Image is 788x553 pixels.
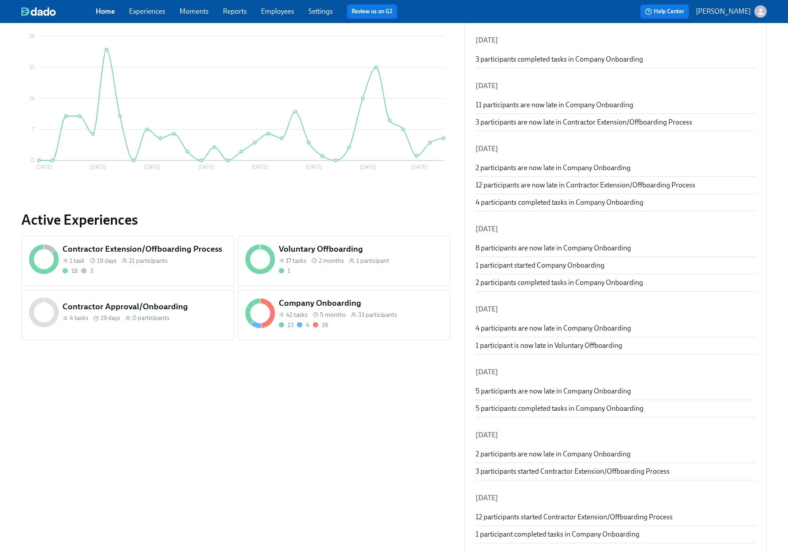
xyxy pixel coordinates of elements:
li: [DATE] [476,138,756,160]
li: [DATE] [476,218,756,240]
div: 8 participants are now late in Company Onboarding [476,243,756,253]
tspan: 21 [30,64,35,70]
div: Completed all due tasks [62,267,78,275]
tspan: [DATE] [144,164,160,170]
a: Moments [179,7,209,16]
div: 12 participants started Contractor Extension/Offboarding Process [476,512,756,522]
a: Settings [308,7,333,16]
a: Experiences [129,7,165,16]
div: 2 participants are now late in Company Onboarding [476,163,756,173]
div: 5 participants completed tasks in Company Onboarding [476,404,756,413]
div: 3 participants are now late in Contractor Extension/Offboarding Process [476,117,756,127]
button: [PERSON_NAME] [696,5,767,18]
span: 19 days [97,257,117,265]
tspan: [DATE] [306,164,322,170]
div: 5 participants are now late in Company Onboarding [476,386,756,396]
span: Help Center [645,7,684,16]
a: Contractor Approval/Onboarding4 tasks 19 days0 participants [21,290,234,340]
li: [DATE] [476,30,756,51]
div: 1 participant is now late in Voluntary Offboarding [476,341,756,350]
div: 3 participants completed tasks in Company Onboarding [476,55,756,64]
div: 18 [71,267,78,275]
span: 42 tasks [286,311,308,319]
a: Home [96,7,115,16]
a: dado [21,7,96,16]
a: Reports [223,7,247,16]
div: On time with open tasks [297,321,309,329]
div: With overdue tasks [313,321,328,329]
div: 16 [322,321,328,329]
div: 13 [288,321,293,329]
span: 0 participants [133,314,169,322]
a: Voluntary Offboarding17 tasks 2 months1 participant1 [238,236,450,286]
div: 4 participants are now late in Company Onboarding [476,323,756,333]
tspan: [DATE] [198,164,215,170]
tspan: 28 [29,33,35,39]
div: 12 participants are now late in Contractor Extension/Offboarding Process [476,180,756,190]
a: Company Onboarding42 tasks 5 months33 participants13416 [238,290,450,340]
span: 21 participants [129,257,168,265]
div: Not started [81,267,93,275]
tspan: 7 [32,126,35,132]
span: 1 task [70,257,85,265]
div: 2 participants are now late in Company Onboarding [476,449,756,459]
tspan: 0 [31,157,35,164]
a: Active Experiences [21,211,450,229]
li: [DATE] [476,362,756,383]
div: Completed all due tasks [279,267,290,275]
li: [DATE] [476,424,756,446]
button: Review us on G2 [347,4,397,19]
span: 5 months [320,311,346,319]
div: 1 participant started Company Onboarding [476,261,756,270]
div: 1 participant completed tasks in Company Onboarding [476,530,756,539]
a: Employees [261,7,294,16]
span: 2 months [319,257,344,265]
div: 2 participants completed tasks in Company Onboarding [476,278,756,288]
tspan: [DATE] [411,164,427,170]
li: [DATE] [476,299,756,320]
tspan: 14 [29,95,35,101]
span: 4 tasks [70,314,88,322]
p: [PERSON_NAME] [696,7,751,16]
img: dado [21,7,56,16]
tspan: [DATE] [36,164,52,170]
div: 11 participants are now late in Company Onboarding [476,100,756,110]
a: Review us on G2 [351,7,393,16]
div: 4 participants completed tasks in Company Onboarding [476,198,756,207]
tspan: [DATE] [360,164,376,170]
a: Contractor Extension/Offboarding Process1 task 19 days21 participants183 [21,236,234,286]
span: 33 participants [358,311,397,319]
tspan: [DATE] [90,164,106,170]
div: 3 [90,267,93,275]
div: Completed all due tasks [279,321,293,329]
li: [DATE] [476,75,756,97]
h5: Contractor Extension/Offboarding Process [62,243,226,255]
h5: Voluntary Offboarding [279,243,443,255]
button: Help Center [640,4,689,19]
span: 1 participant [356,257,389,265]
div: 3 participants started Contractor Extension/Offboarding Process [476,467,756,476]
span: 17 tasks [286,257,306,265]
tspan: [DATE] [252,164,268,170]
h5: Contractor Approval/Onboarding [62,301,226,312]
h5: Company Onboarding [279,297,443,309]
div: 1 [288,267,290,275]
div: 4 [306,321,309,329]
li: [DATE] [476,487,756,509]
span: 19 days [101,314,120,322]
